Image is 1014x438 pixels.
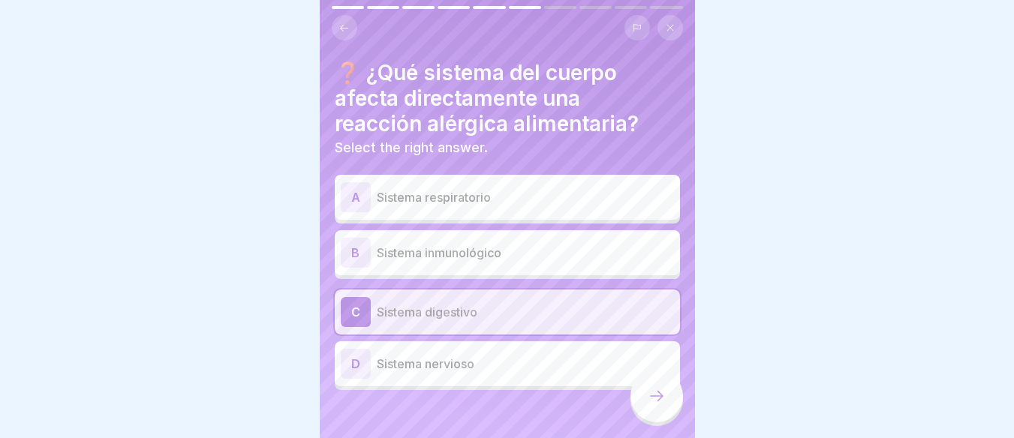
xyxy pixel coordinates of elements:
[341,297,371,327] div: C
[335,139,680,156] p: Select the right answer.
[377,355,674,373] p: Sistema nervioso
[377,244,674,262] p: Sistema inmunológico
[377,303,674,321] p: Sistema digestivo
[377,188,674,206] p: Sistema respiratorio
[341,182,371,212] div: A
[341,238,371,268] div: B
[335,60,680,136] h4: ❓ ¿Qué sistema del cuerpo afecta directamente una reacción alérgica alimentaria?
[341,349,371,379] div: D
